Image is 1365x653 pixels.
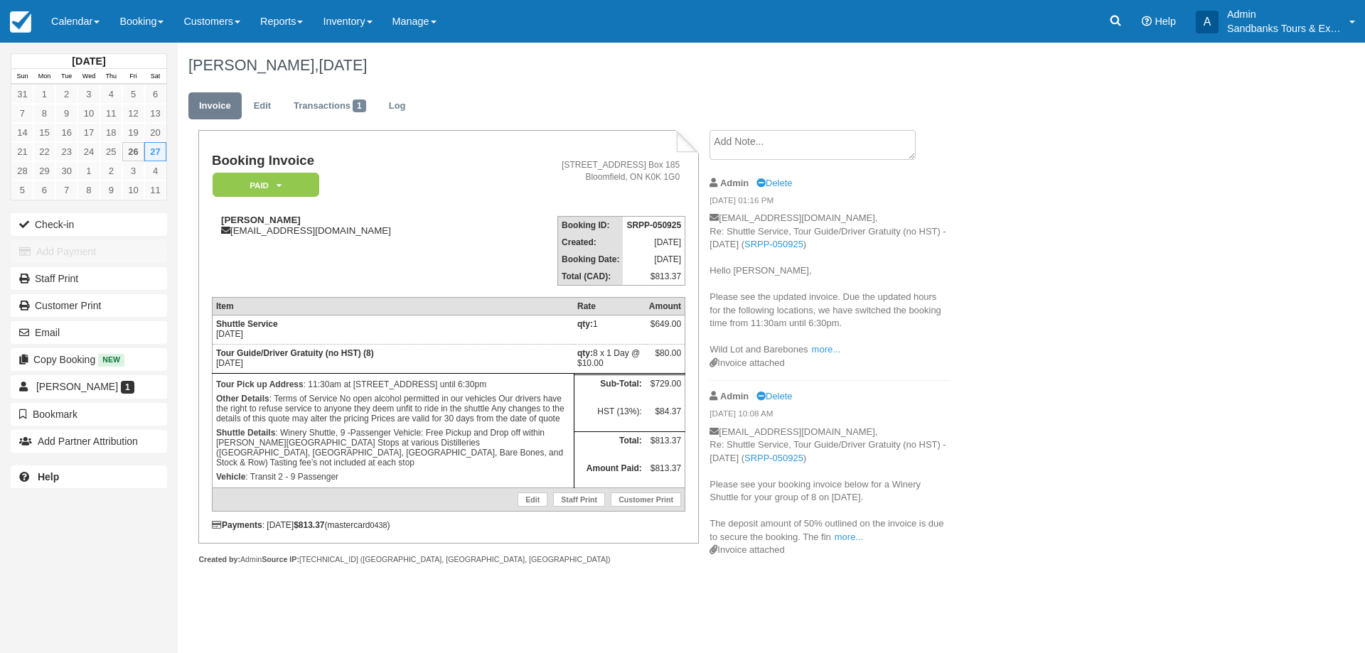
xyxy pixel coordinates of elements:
th: Total: [574,431,646,460]
button: Add Partner Attribution [11,430,167,453]
th: Booking Date: [558,251,623,268]
address: [STREET_ADDRESS] Box 185 Bloomfield, ON K0K 1G0 [493,159,680,183]
p: : Terms of Service No open alcohol permitted in our vehicles Our drivers have the right to refuse... [216,392,570,426]
a: Edit [243,92,282,120]
td: 8 x 1 Day @ $10.00 [574,345,646,374]
a: Paid [212,172,314,198]
a: SRPP-050925 [744,239,803,249]
a: Staff Print [11,267,167,290]
a: 27 [144,142,166,161]
h1: Booking Invoice [212,153,487,168]
strong: Created by: [198,555,240,563]
a: 11 [144,180,166,200]
a: 1 [33,85,55,104]
strong: [DATE] [72,55,105,67]
a: 20 [144,123,166,142]
th: Sun [11,69,33,85]
strong: qty [577,319,593,329]
a: 23 [55,142,77,161]
th: Item [212,298,574,315]
a: 19 [122,123,144,142]
th: Mon [33,69,55,85]
img: checkfront-main-nav-mini-logo.png [10,11,31,33]
a: 5 [122,85,144,104]
a: 1 [77,161,100,180]
td: $813.37 [646,460,685,488]
strong: Shuttle Details [216,428,275,438]
td: HST (13%): [574,403,646,431]
button: Bookmark [11,403,167,426]
i: Help [1142,16,1152,26]
strong: qty [577,348,593,358]
th: Total (CAD): [558,268,623,286]
th: Thu [100,69,122,85]
strong: Tour Pick up Address [216,379,304,389]
th: Rate [574,298,646,315]
td: [DATE] [212,315,574,345]
strong: Payments [212,520,262,530]
a: 9 [55,104,77,123]
a: 9 [100,180,122,200]
h1: [PERSON_NAME], [188,57,1191,74]
td: $84.37 [646,403,685,431]
a: 8 [33,104,55,123]
b: Help [38,471,59,482]
a: Customer Print [11,294,167,317]
a: 25 [100,142,122,161]
th: Sat [144,69,166,85]
span: 1 [353,99,366,112]
a: 5 [11,180,33,200]
a: Customer Print [611,492,681,507]
p: Admin [1227,7,1341,21]
a: 10 [122,180,144,200]
strong: SRPP-050925 [626,220,681,230]
div: [EMAIL_ADDRESS][DOMAIN_NAME] [212,215,487,236]
a: Help [11,465,167,488]
td: 1 [574,315,646,345]
th: Amount Paid: [574,460,646,488]
div: Admin [TECHNICAL_ID] ([GEOGRAPHIC_DATA], [GEOGRAPHIC_DATA], [GEOGRAPHIC_DATA]) [198,554,698,565]
a: 26 [122,142,144,161]
a: 18 [100,123,122,142]
a: 11 [100,104,122,123]
a: 15 [33,123,55,142]
a: 24 [77,142,100,161]
a: more... [835,531,863,542]
a: 3 [122,161,144,180]
strong: Shuttle Service [216,319,278,329]
a: 13 [144,104,166,123]
a: 31 [11,85,33,104]
p: [EMAIL_ADDRESS][DOMAIN_NAME], Re: Shuttle Service, Tour Guide/Driver Gratuity (no HST) - [DATE] (... [710,212,949,357]
em: [DATE] 10:08 AM [710,408,949,423]
p: Sandbanks Tours & Experiences [1227,21,1341,36]
strong: [PERSON_NAME] [221,215,301,225]
span: Help [1155,16,1176,27]
button: Email [11,321,167,344]
th: Wed [77,69,100,85]
a: 30 [55,161,77,180]
th: Fri [122,69,144,85]
a: 6 [144,85,166,104]
th: Sub-Total: [574,375,646,404]
a: SRPP-050925 [744,453,803,463]
th: Created: [558,234,623,251]
td: $813.37 [623,268,685,286]
a: 8 [77,180,100,200]
a: 22 [33,142,55,161]
a: 4 [144,161,166,180]
em: Paid [213,173,319,198]
a: 3 [77,85,100,104]
p: : Transit 2 - 9 Passenger [216,470,570,484]
a: Transactions1 [283,92,377,120]
td: $813.37 [646,431,685,460]
a: 29 [33,161,55,180]
a: 21 [11,142,33,161]
small: 0438 [370,521,387,529]
span: 1 [121,381,134,394]
p: : Winery Shuttle, 9 -Passenger Vehicle: Free Pickup and Drop off within [PERSON_NAME][GEOGRAPHIC_... [216,426,570,470]
strong: Vehicle [216,472,245,482]
th: Tue [55,69,77,85]
strong: Tour Guide/Driver Gratuity (no HST) (8) [216,348,374,358]
div: : [DATE] (mastercard ) [212,520,685,530]
a: 16 [55,123,77,142]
